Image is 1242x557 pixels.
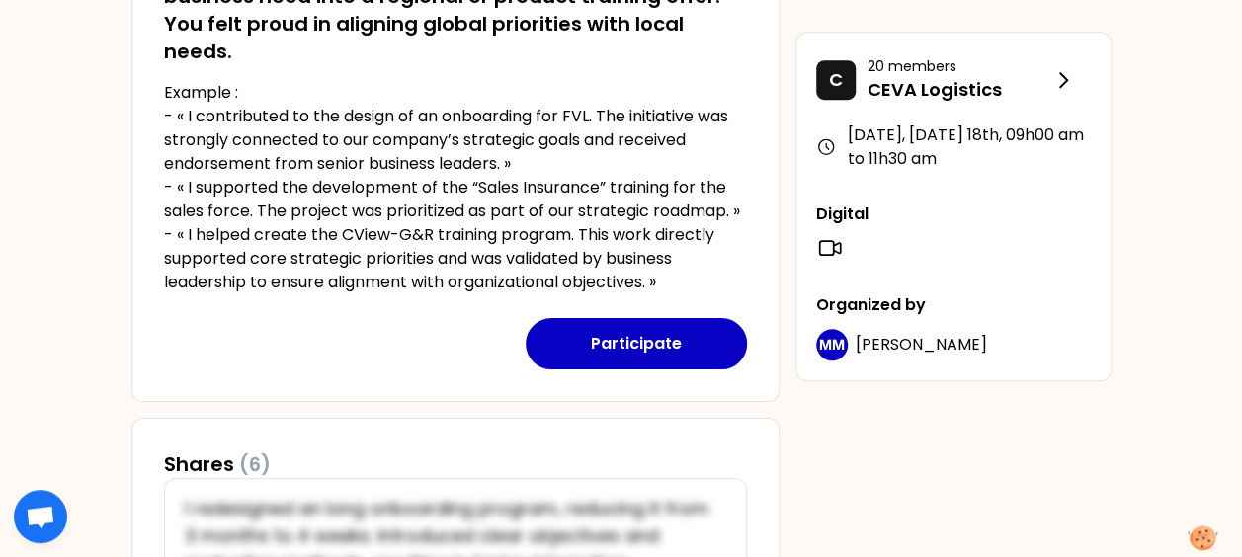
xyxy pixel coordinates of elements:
[816,202,1091,226] p: Digital
[164,81,747,294] p: Example : - « I contributed to the design of an onboarding for FVL. The initiative was strongly c...
[868,76,1051,104] p: CEVA Logistics
[14,490,67,543] div: Open chat
[164,450,271,478] h3: Shares
[868,56,1051,76] p: 20 members
[239,450,271,478] span: (6)
[829,66,843,94] p: C
[816,123,1091,171] div: [DATE], [DATE] 18th , 09h00 am to 11h30 am
[526,318,747,369] button: Participate
[819,335,845,355] p: MM
[816,293,1091,317] p: Organized by
[856,333,987,356] span: [PERSON_NAME]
